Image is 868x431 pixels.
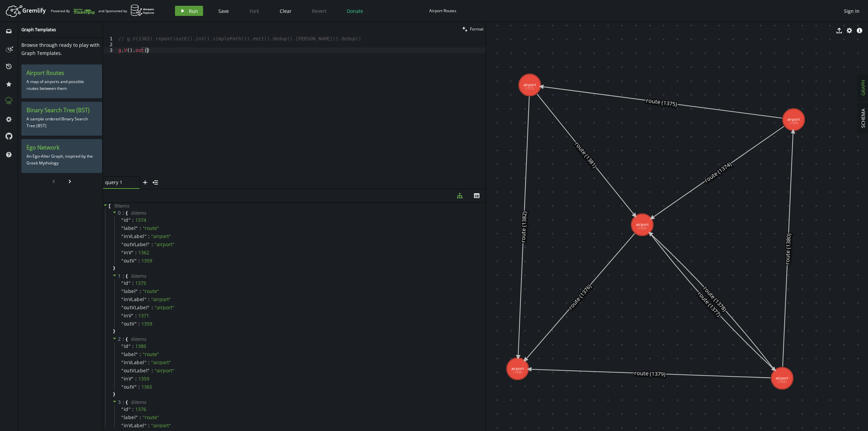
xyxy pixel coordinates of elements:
button: Clear [275,6,297,16]
span: label [124,288,136,294]
span: Fork [250,8,259,14]
span: Run [189,8,198,14]
span: : [140,288,141,294]
img: AWS Neptune [131,4,155,16]
div: 3 [103,47,117,53]
span: : [148,359,150,366]
text: route (1380) [784,233,792,265]
span: " [131,249,134,256]
span: " route " [143,225,159,231]
span: " [129,217,131,223]
span: inV [124,313,132,319]
span: " [121,351,124,357]
span: } [112,265,115,271]
span: " [144,233,147,239]
span: " [121,359,124,366]
div: 1359 [138,376,149,382]
text: route (1379) [634,369,666,378]
div: 1 [103,36,117,42]
span: : [148,423,150,429]
span: " [129,280,131,286]
button: Sign In [841,6,863,16]
span: " [129,343,131,349]
span: inV [124,250,132,256]
tspan: airport [636,222,648,227]
tspan: airport [523,82,536,87]
span: label [124,225,136,231]
span: Graph Templates [21,26,56,33]
span: 6 item s [131,336,146,342]
span: : [132,280,134,286]
button: Donate [342,6,368,16]
div: 1371 [138,313,149,319]
span: query 1 [105,179,132,185]
div: 1362 [138,250,149,256]
span: inVLabel [124,423,144,429]
span: : [135,376,137,382]
span: 1 [118,273,121,279]
span: } [112,391,115,397]
span: " [144,359,147,366]
span: " [135,257,137,264]
span: " [121,249,124,256]
span: " [147,367,150,374]
span: outVLabel [124,305,148,311]
span: " route " [143,414,159,420]
h3: Airport Routes [26,70,97,77]
span: " [121,233,124,239]
div: Powered By [51,5,95,17]
span: " airport " [151,422,171,429]
span: { [126,273,127,279]
p: A sample ordered Binary Search Tree (BST) [26,114,97,131]
span: : [132,406,134,412]
span: " airport " [151,359,171,366]
span: " [121,375,124,382]
span: " [147,241,150,248]
span: : [140,414,141,420]
div: 1375 [135,280,146,286]
span: Clear [280,8,292,14]
span: inVLabel [124,296,144,302]
div: 1376 [135,406,146,412]
span: " [144,422,147,429]
span: " [121,217,124,223]
span: " [121,312,124,319]
span: : [132,217,134,223]
span: " route " [143,288,159,294]
h3: Binary Search Tree (BST) [26,107,97,114]
span: outV [124,384,135,390]
span: GRAPH [860,80,866,96]
tspan: (1365) [778,380,787,384]
span: Revert [312,8,327,14]
span: " [121,414,124,420]
div: 1374 [135,217,146,223]
span: Browse through ready to play with Graph Templates. [21,42,100,56]
span: : [123,336,124,342]
span: " [121,304,124,311]
span: outVLabel [124,241,148,248]
span: " [136,288,138,294]
p: A map of airports and possible routes between them [26,77,97,94]
button: Fork [244,6,264,16]
tspan: airport [511,366,524,371]
span: " [121,241,124,248]
div: and Sponsored by [98,4,155,17]
button: Save [213,6,234,16]
span: outV [124,321,135,327]
span: 6 item s [131,273,146,279]
span: " [147,304,150,311]
span: { [126,399,127,405]
span: " [136,351,138,357]
span: " [131,312,134,319]
span: : [140,351,141,357]
span: inVLabel [124,233,144,239]
span: " airport " [155,241,174,248]
div: 1359 [141,258,152,264]
span: [ [109,203,111,209]
span: " [121,296,124,302]
span: " [129,406,131,412]
span: 2 [118,336,121,342]
span: " [121,422,124,429]
span: " airport " [151,296,171,302]
span: " [121,225,124,231]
